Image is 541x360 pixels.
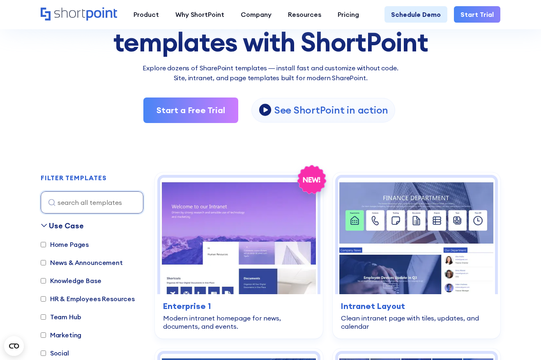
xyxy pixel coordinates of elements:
a: Resources [280,6,329,23]
label: Knowledge Base [41,276,101,286]
div: Use Case [49,220,84,231]
input: News & Announcement [41,260,46,265]
div: Pricing [338,9,359,19]
a: Schedule Demo [384,6,447,23]
a: Start a Free Trial [143,98,238,123]
label: Home Pages [41,239,89,249]
a: Pricing [329,6,367,23]
img: Enterprise 1 – SharePoint Homepage Template: Modern intranet homepage for news, documents, and ev... [160,178,318,294]
div: Resources [288,9,321,19]
a: Product [125,6,167,23]
h3: Enterprise 1 [163,300,315,312]
input: search all templates [41,191,143,214]
input: Team Hub [41,314,46,320]
input: HR & Employees Resources [41,296,46,302]
input: Home Pages [41,242,46,247]
h3: Intranet Layout [341,300,493,312]
div: Modern intranet homepage for news, documents, and events. [163,314,315,330]
img: Intranet Layout – SharePoint Page Design: Clean intranet page with tiles, updates, and calendar [338,178,495,294]
h2: FILTER TEMPLATES [41,174,107,182]
label: Team Hub [41,312,81,322]
a: Intranet Layout – SharePoint Page Design: Clean intranet page with tiles, updates, and calendarIn... [333,172,501,339]
label: Marketing [41,330,82,340]
label: HR & Employees Resources [41,294,135,304]
label: News & Announcement [41,258,123,267]
div: Company [241,9,272,19]
input: Marketing [41,332,46,338]
a: Home [41,7,117,21]
div: Product [134,9,159,19]
p: Explore dozens of SharePoint templates — install fast and customize without code. Site, intranet,... [41,63,500,83]
div: Why ShortPoint [175,9,224,19]
input: Social [41,351,46,356]
button: Open CMP widget [4,336,24,356]
a: Start Trial [454,6,500,23]
a: Why ShortPoint [167,6,233,23]
input: Knowledge Base [41,278,46,283]
iframe: Chat Widget [500,321,541,360]
a: Company [233,6,280,23]
p: See ShortPoint in action [274,104,388,116]
a: open lightbox [251,98,395,123]
div: Clean intranet page with tiles, updates, and calendar [341,314,493,330]
a: Enterprise 1 – SharePoint Homepage Template: Modern intranet homepage for news, documents, and ev... [155,172,323,339]
label: Social [41,348,69,358]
